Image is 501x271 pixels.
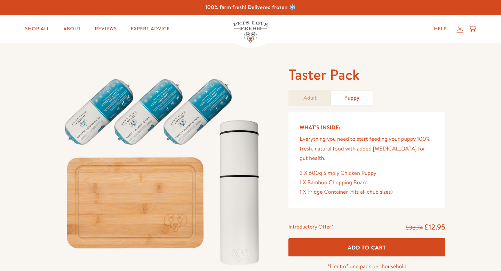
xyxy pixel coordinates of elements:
[424,222,445,232] span: £12.95
[331,91,373,106] a: Puppy
[348,244,386,251] span: Add To Cart
[428,22,452,36] a: Help
[300,134,434,163] p: Everything you need to start feeding your puppy 100% fresh, natural food with added [MEDICAL_DATA...
[19,22,55,36] a: Shop All
[300,169,434,178] div: 3 X 600g Simply Chicken Puppy
[289,91,331,106] a: Adult
[233,21,268,42] img: Pets Love Fresh
[300,187,434,197] div: 1 X Fridge Container (fits all chub sizes)
[288,238,445,257] button: Add To Cart
[58,22,86,36] a: About
[300,178,434,187] div: 1 X Bamboo Chopping Board
[300,123,434,132] h5: What’s Inside:
[288,65,445,84] h1: Taster Pack
[288,222,333,233] div: Introductory Offer*
[89,22,122,36] a: Reviews
[406,224,423,232] s: £38.74
[125,22,175,36] a: Expert Advice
